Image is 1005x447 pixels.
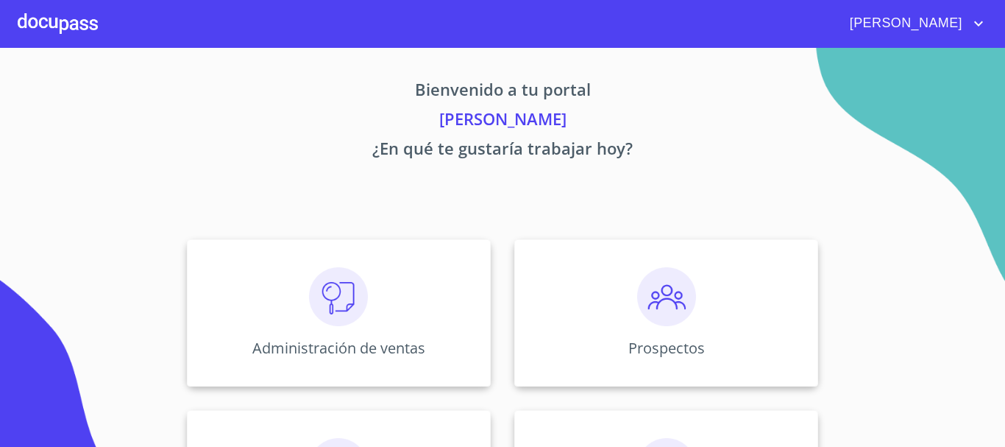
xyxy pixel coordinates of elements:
[49,136,956,166] p: ¿En qué te gustaría trabajar hoy?
[309,267,368,326] img: consulta.png
[839,12,987,35] button: account of current user
[49,77,956,107] p: Bienvenido a tu portal
[637,267,696,326] img: prospectos.png
[839,12,970,35] span: [PERSON_NAME]
[628,338,705,358] p: Prospectos
[252,338,425,358] p: Administración de ventas
[49,107,956,136] p: [PERSON_NAME]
